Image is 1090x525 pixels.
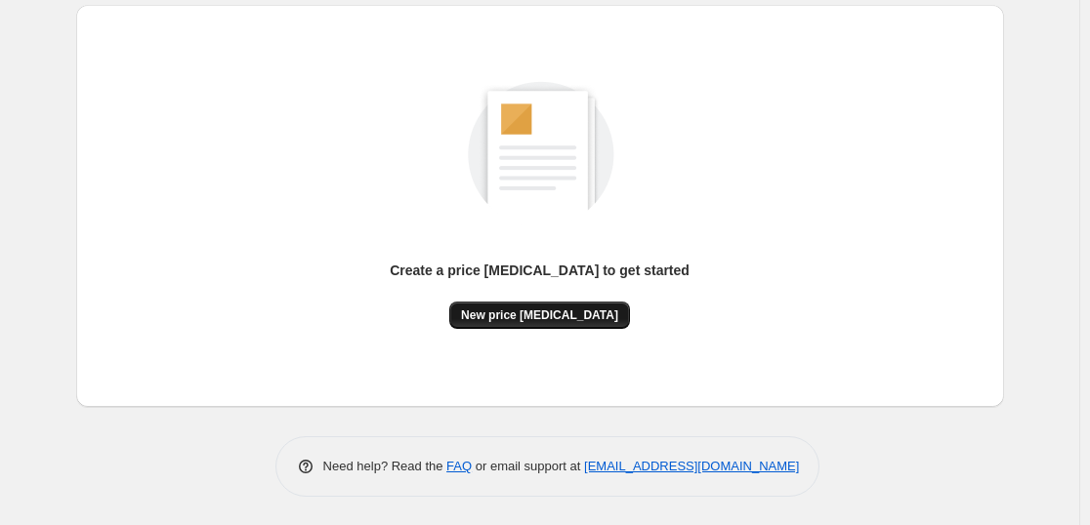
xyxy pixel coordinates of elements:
[323,459,447,473] span: Need help? Read the
[446,459,472,473] a: FAQ
[472,459,584,473] span: or email support at
[584,459,799,473] a: [EMAIL_ADDRESS][DOMAIN_NAME]
[390,261,690,280] p: Create a price [MEDICAL_DATA] to get started
[461,307,618,323] span: New price [MEDICAL_DATA]
[449,302,630,329] button: New price [MEDICAL_DATA]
